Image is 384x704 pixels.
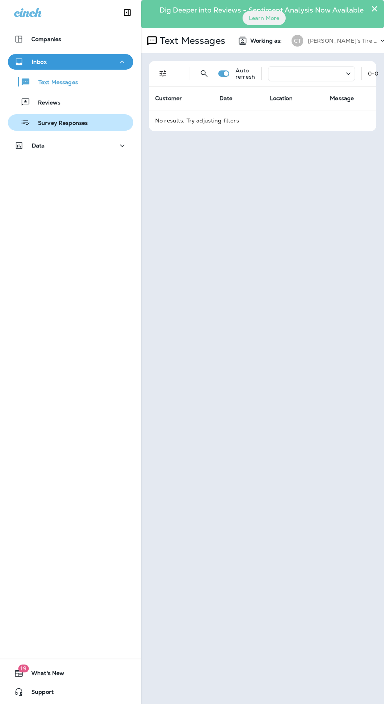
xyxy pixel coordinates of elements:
[24,689,54,698] span: Support
[250,38,284,44] span: Working as:
[368,70,379,77] div: 0 - 0
[8,665,133,681] button: 19What's New
[32,142,45,149] p: Data
[8,684,133,700] button: Support
[154,9,369,11] p: Dig Deeper into Reviews - Sentiment Analysis Now Available
[155,66,171,81] button: Filters
[24,670,64,679] span: What's New
[32,59,47,65] p: Inbox
[8,94,133,110] button: Reviews
[8,74,133,90] button: Text Messages
[30,99,60,107] p: Reviews
[8,54,133,70] button: Inbox
[308,38,379,44] p: [PERSON_NAME]'s Tire & Auto
[31,36,61,42] p: Companies
[270,95,293,102] span: Location
[292,35,303,47] div: CT
[8,31,133,47] button: Companies
[18,664,29,672] span: 19
[371,2,378,15] button: Close
[8,138,133,153] button: Data
[157,35,225,47] p: Text Messages
[330,95,354,102] span: Message
[31,79,78,86] p: Text Messages
[116,5,138,20] button: Collapse Sidebar
[196,66,212,81] button: Search Messages
[235,67,255,80] p: Auto refresh
[155,95,182,102] span: Customer
[219,95,233,102] span: Date
[243,11,286,25] button: Learn More
[30,120,88,127] p: Survey Responses
[8,114,133,131] button: Survey Responses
